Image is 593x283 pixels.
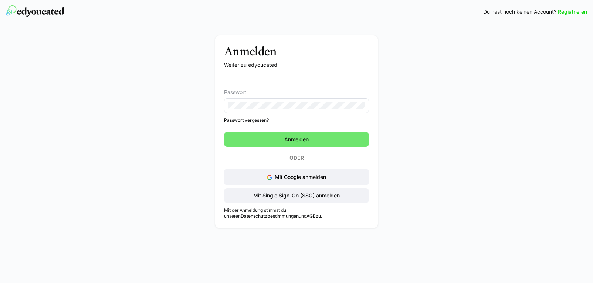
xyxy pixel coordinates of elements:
img: edyoucated [6,5,64,17]
span: Mit Google anmelden [275,174,326,180]
a: Passwort vergessen? [224,117,369,123]
h3: Anmelden [224,44,369,58]
a: Registrieren [558,8,587,15]
a: AGB [306,213,316,219]
button: Anmelden [224,132,369,147]
span: Mit Single Sign-On (SSO) anmelden [252,192,341,199]
button: Mit Single Sign-On (SSO) anmelden [224,188,369,203]
p: Oder [278,153,315,163]
p: Weiter zu edyoucated [224,61,369,69]
button: Mit Google anmelden [224,169,369,185]
span: Anmelden [283,136,310,143]
p: Mit der Anmeldung stimmst du unseren und zu. [224,207,369,219]
span: Passwort [224,89,246,95]
span: Du hast noch keinen Account? [483,8,556,15]
a: Datenschutzbestimmungen [241,213,299,219]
